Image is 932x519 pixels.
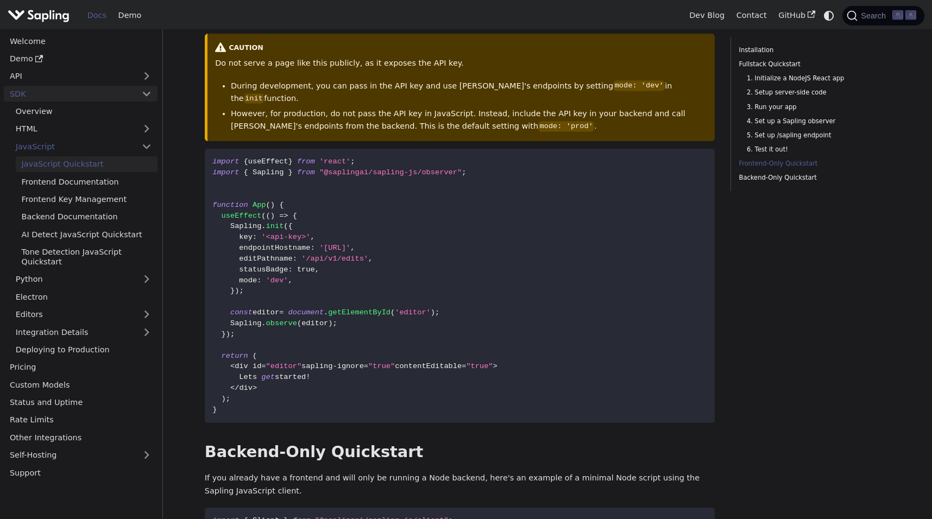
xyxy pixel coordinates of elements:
[16,174,158,189] a: Frontend Documentation
[248,157,288,166] span: useEffect
[288,157,293,166] span: }
[230,319,261,327] span: Sapling
[306,373,310,381] span: !
[275,373,306,381] span: started
[747,102,883,112] a: 3. Run your app
[337,362,364,370] span: ignore
[261,233,310,241] span: '<api-key>'
[297,319,301,327] span: (
[253,352,257,360] span: (
[10,121,158,137] a: HTML
[858,11,892,20] span: Search
[270,212,275,220] span: )
[16,209,158,225] a: Backend Documentation
[772,7,821,24] a: GitHub
[257,276,261,284] span: :
[315,265,319,274] span: ,
[613,80,665,91] code: mode: 'dev'
[395,362,462,370] span: contentEditable
[244,168,248,176] span: {
[239,276,257,284] span: mode
[435,308,439,317] span: ;
[4,412,158,428] a: Rate Limits
[4,465,158,480] a: Support
[288,265,293,274] span: :
[222,212,262,220] span: useEffect
[10,324,158,340] a: Integration Details
[253,201,266,209] span: App
[431,308,435,317] span: )
[297,157,315,166] span: from
[230,384,235,392] span: <
[222,352,248,360] span: return
[235,287,239,295] span: )
[16,192,158,207] a: Frontend Key Management
[747,87,883,98] a: 2. Setup server-side code
[261,362,266,370] span: =
[466,362,493,370] span: "true"
[301,319,328,327] span: editor
[205,472,715,498] p: If you already have a frontend and will only be running a Node backend, here's an example of a mi...
[253,168,284,176] span: Sapling
[222,395,226,403] span: )
[239,244,310,252] span: endpointHostname
[905,10,916,20] kbd: K
[311,233,315,241] span: ,
[288,276,293,284] span: ,
[10,271,158,287] a: Python
[266,201,270,209] span: (
[493,362,498,370] span: >
[821,8,837,23] button: Switch between dark and light mode (currently system mode)
[230,308,253,317] span: const
[10,307,136,322] a: Editors
[747,116,883,126] a: 4. Set up a Sapling observer
[319,244,350,252] span: '[URL]'
[10,289,158,305] a: Electron
[4,86,136,102] a: SDK
[261,212,266,220] span: (
[222,330,226,338] span: }
[4,359,158,375] a: Pricing
[226,330,230,338] span: )
[297,168,315,176] span: from
[226,395,230,403] span: ;
[136,307,158,322] button: Expand sidebar category 'Editors'
[462,362,466,370] span: =
[212,201,248,209] span: function
[364,362,368,370] span: =
[235,362,261,370] span: div id
[4,51,158,67] a: Demo
[747,73,883,84] a: 1. Initialize a NodeJS React app
[4,33,158,49] a: Welcome
[266,222,284,230] span: init
[16,156,158,172] a: JavaScript Quickstart
[266,212,270,220] span: (
[266,319,297,327] span: observe
[301,255,368,263] span: '/api/v1/edits'
[683,7,730,24] a: Dev Blog
[333,319,337,327] span: ;
[293,255,297,263] span: :
[215,42,707,55] div: caution
[212,168,239,176] span: import
[739,59,886,69] a: Fullstack Quickstart
[892,10,903,20] kbd: ⌘
[212,157,239,166] span: import
[136,86,158,102] button: Collapse sidebar category 'SDK'
[4,377,158,393] a: Custom Models
[739,159,886,169] a: Frontend-Only Quickstart
[284,222,288,230] span: (
[239,384,253,392] span: div
[368,255,373,263] span: ,
[112,7,147,24] a: Demo
[319,157,350,166] span: 'react'
[538,121,594,132] code: mode: 'prod'
[239,233,253,241] span: key
[215,57,707,70] p: Do not serve a page like this publicly, as it exposes the API key.
[368,362,395,370] span: "true"
[279,212,288,220] span: =>
[350,157,355,166] span: ;
[8,8,73,23] a: Sapling.ai
[230,287,235,295] span: }
[319,168,462,176] span: "@saplingai/sapling-js/observer"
